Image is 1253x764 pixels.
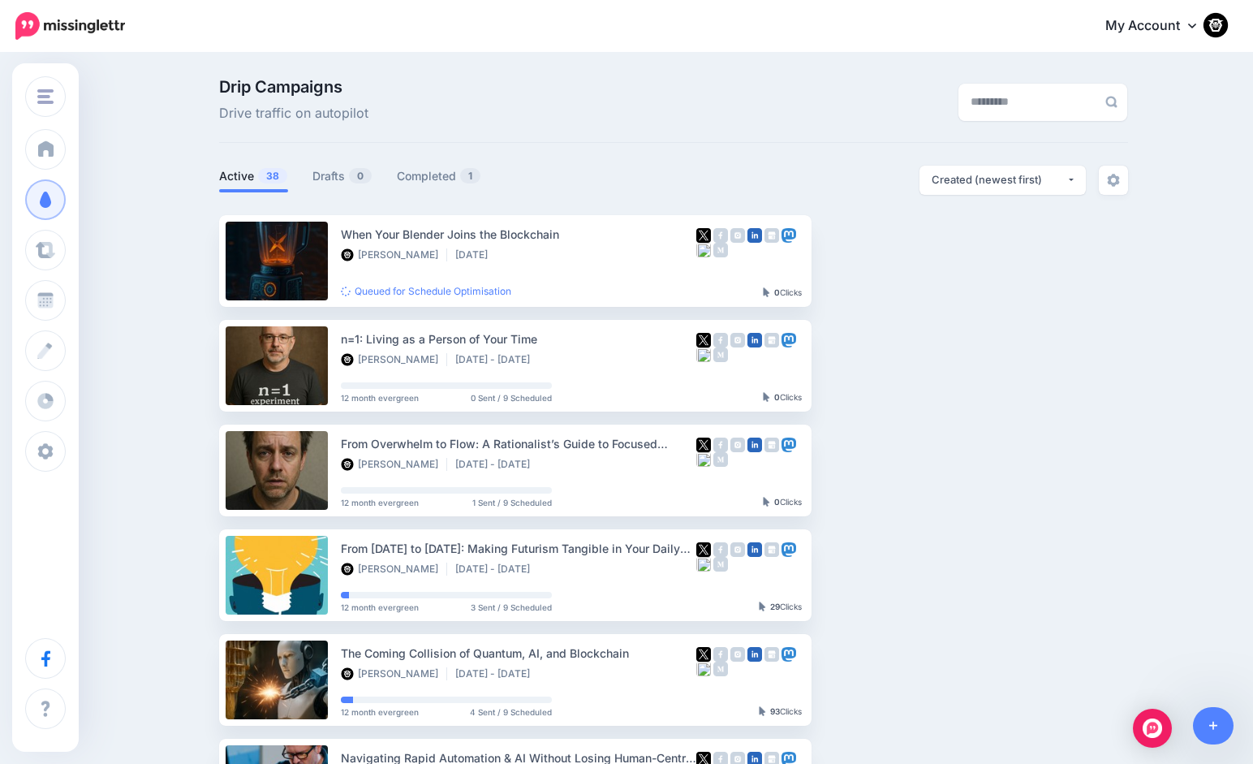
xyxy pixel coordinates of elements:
img: menu.png [37,89,54,104]
img: google_business-grey-square.png [764,333,779,347]
div: n=1: Living as a Person of Your Time [341,330,696,348]
li: [DATE] - [DATE] [455,458,538,471]
img: facebook-grey-square.png [713,333,728,347]
span: Drip Campaigns [219,79,368,95]
span: 1 [460,168,480,183]
img: instagram-grey-square.png [730,333,745,347]
span: 0 [349,168,372,183]
img: google_business-grey-square.png [764,647,779,662]
img: pointer-grey-darker.png [763,497,770,507]
img: linkedin-square.png [747,438,762,452]
span: 12 month evergreen [341,708,419,716]
div: Clicks [763,288,802,298]
img: mastodon-square.png [782,438,796,452]
img: pointer-grey-darker.png [759,706,766,716]
img: pointer-grey-darker.png [763,287,770,297]
li: [DATE] - [DATE] [455,353,538,366]
li: [PERSON_NAME] [341,353,447,366]
li: [DATE] - [DATE] [455,667,538,680]
img: bluesky-square.png [696,452,711,467]
img: twitter-square.png [696,333,711,347]
span: 38 [258,168,287,183]
a: Queued for Schedule Optimisation [341,285,511,297]
img: pointer-grey-darker.png [759,602,766,611]
span: 3 Sent / 9 Scheduled [471,603,552,611]
span: 4 Sent / 9 Scheduled [470,708,552,716]
img: settings-grey.png [1107,174,1120,187]
li: [DATE] [455,248,496,261]
li: [PERSON_NAME] [341,563,447,576]
img: bluesky-square.png [696,347,711,362]
img: google_business-grey-square.png [764,542,779,557]
div: Open Intercom Messenger [1133,709,1172,748]
img: instagram-grey-square.png [730,542,745,557]
li: [PERSON_NAME] [341,458,447,471]
img: instagram-grey-square.png [730,647,745,662]
img: mastodon-square.png [782,542,796,557]
img: medium-grey-square.png [713,557,728,572]
div: The Coming Collision of Quantum, AI, and Blockchain [341,644,696,663]
img: linkedin-square.png [747,333,762,347]
img: twitter-square.png [696,228,711,243]
img: instagram-grey-square.png [730,228,745,243]
a: My Account [1089,6,1229,46]
img: Missinglettr [15,12,125,40]
img: instagram-grey-square.png [730,438,745,452]
img: linkedin-square.png [747,542,762,557]
div: From [DATE] to [DATE]: Making Futurism Tangible in Your Daily Routine [341,539,696,558]
div: Clicks [759,602,802,612]
img: medium-grey-square.png [713,662,728,676]
span: 12 month evergreen [341,603,419,611]
div: Clicks [763,498,802,507]
li: [PERSON_NAME] [341,248,447,261]
img: google_business-grey-square.png [764,228,779,243]
img: twitter-square.png [696,647,711,662]
img: facebook-grey-square.png [713,438,728,452]
div: Clicks [759,707,802,717]
span: 12 month evergreen [341,499,419,507]
img: pointer-grey-darker.png [763,392,770,402]
a: Active38 [219,166,288,186]
img: medium-grey-square.png [713,243,728,257]
img: mastodon-square.png [782,333,796,347]
b: 0 [774,287,780,297]
img: mastodon-square.png [782,647,796,662]
img: bluesky-square.png [696,662,711,676]
img: mastodon-square.png [782,228,796,243]
li: [DATE] - [DATE] [455,563,538,576]
img: facebook-grey-square.png [713,647,728,662]
b: 29 [770,602,780,611]
div: From Overwhelm to Flow: A Rationalist’s Guide to Focused Productivity [341,434,696,453]
span: 0 Sent / 9 Scheduled [471,394,552,402]
button: Created (newest first) [919,166,1086,195]
a: Completed1 [397,166,481,186]
li: [PERSON_NAME] [341,667,447,680]
span: Drive traffic on autopilot [219,103,368,124]
b: 0 [774,497,780,507]
img: medium-grey-square.png [713,452,728,467]
b: 0 [774,392,780,402]
img: search-grey-6.png [1105,96,1117,108]
span: 12 month evergreen [341,394,419,402]
b: 93 [770,706,780,716]
img: bluesky-square.png [696,243,711,257]
div: When Your Blender Joins the Blockchain [341,225,696,244]
div: Clicks [763,393,802,403]
img: linkedin-square.png [747,228,762,243]
img: bluesky-square.png [696,557,711,572]
img: linkedin-square.png [747,647,762,662]
img: facebook-grey-square.png [713,228,728,243]
img: twitter-square.png [696,438,711,452]
img: medium-grey-square.png [713,347,728,362]
a: Drafts0 [312,166,372,186]
img: twitter-square.png [696,542,711,557]
div: Created (newest first) [932,172,1066,188]
span: 1 Sent / 9 Scheduled [472,499,552,507]
img: google_business-grey-square.png [764,438,779,452]
img: facebook-grey-square.png [713,542,728,557]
